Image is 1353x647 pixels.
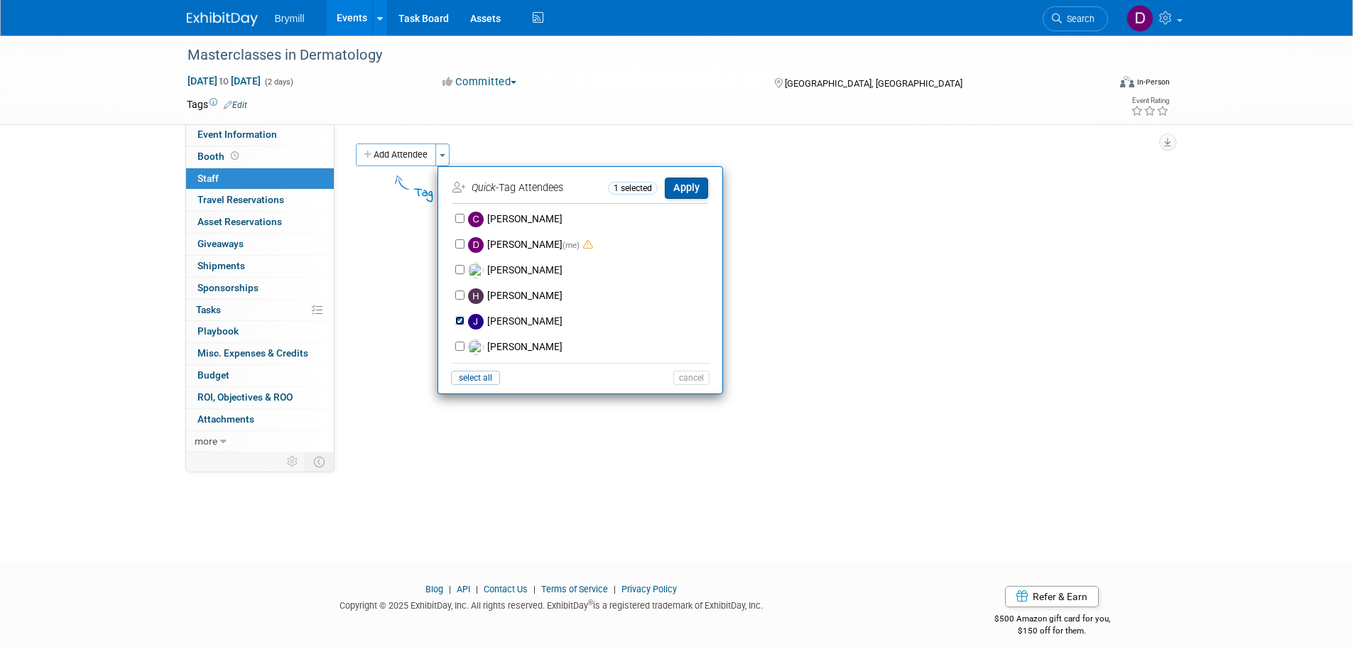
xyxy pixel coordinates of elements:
[468,288,484,304] img: H.jpg
[1136,77,1170,87] div: In-Person
[195,435,217,447] span: more
[608,182,658,195] span: 1 selected
[530,584,539,594] span: |
[451,371,500,385] button: select all
[1062,13,1094,24] span: Search
[186,365,334,386] a: Budget
[472,584,482,594] span: |
[187,97,247,112] td: Tags
[197,151,241,162] span: Booth
[281,452,305,471] td: Personalize Event Tab Strip
[438,75,522,89] button: Committed
[197,260,245,271] span: Shipments
[1120,76,1134,87] img: Format-Inperson.png
[197,216,282,227] span: Asset Reservations
[228,151,241,161] span: Booth not reserved yet
[938,625,1167,637] div: $150 off for them.
[187,596,917,612] div: Copyright © 2025 ExhibitDay, Inc. All rights reserved. ExhibitDay is a registered trademark of Ex...
[673,371,710,385] button: cancel
[186,146,334,168] a: Booth
[472,182,496,194] i: Quick
[186,321,334,342] a: Playbook
[217,75,231,87] span: to
[665,178,708,198] button: Apply
[414,183,669,202] div: Tag People
[197,194,284,205] span: Travel Reservations
[1043,6,1108,31] a: Search
[263,77,293,87] span: (2 days)
[464,258,714,283] label: [PERSON_NAME]
[425,584,443,594] a: Blog
[197,282,259,293] span: Sponsorships
[785,78,962,89] span: [GEOGRAPHIC_DATA], [GEOGRAPHIC_DATA]
[457,584,470,594] a: API
[468,314,484,330] img: J.jpg
[1005,586,1099,607] a: Refer & Earn
[583,240,593,250] i: Double-book Warning: Potential Scheduling Conflict!
[183,43,1087,68] div: Masterclasses in Dermatology
[186,343,334,364] a: Misc. Expenses & Credits
[445,584,455,594] span: |
[197,413,254,425] span: Attachments
[187,75,261,87] span: [DATE] [DATE]
[563,240,580,250] span: (me)
[1126,5,1153,32] img: Delaney Bryne
[224,100,247,110] a: Edit
[621,584,677,594] a: Privacy Policy
[452,177,604,200] td: -Tag Attendees
[305,452,334,471] td: Toggle Event Tabs
[197,347,308,359] span: Misc. Expenses & Credits
[468,237,484,253] img: D.jpg
[356,143,436,166] button: Add Attendee
[938,604,1167,636] div: $500 Amazon gift card for you,
[196,304,221,315] span: Tasks
[186,278,334,299] a: Sponsorships
[186,256,334,277] a: Shipments
[197,129,277,140] span: Event Information
[186,212,334,233] a: Asset Reservations
[197,391,293,403] span: ROI, Objectives & ROO
[186,168,334,190] a: Staff
[464,207,714,232] label: [PERSON_NAME]
[197,325,239,337] span: Playbook
[186,234,334,255] a: Giveaways
[464,309,714,335] label: [PERSON_NAME]
[582,239,593,250] span: Double-book Warning! (potential scheduling conflict)
[275,13,305,24] span: Brymill
[186,300,334,321] a: Tasks
[187,12,258,26] img: ExhibitDay
[186,190,334,211] a: Travel Reservations
[464,283,714,309] label: [PERSON_NAME]
[1131,97,1169,104] div: Event Rating
[610,584,619,594] span: |
[197,238,244,249] span: Giveaways
[541,584,608,594] a: Terms of Service
[197,173,219,184] span: Staff
[186,124,334,146] a: Event Information
[186,387,334,408] a: ROI, Objectives & ROO
[464,232,714,258] label: [PERSON_NAME]
[464,335,714,360] label: [PERSON_NAME]
[468,212,484,227] img: C.jpg
[197,369,229,381] span: Budget
[186,431,334,452] a: more
[588,599,593,607] sup: ®
[1024,74,1170,95] div: Event Format
[484,584,528,594] a: Contact Us
[186,409,334,430] a: Attachments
